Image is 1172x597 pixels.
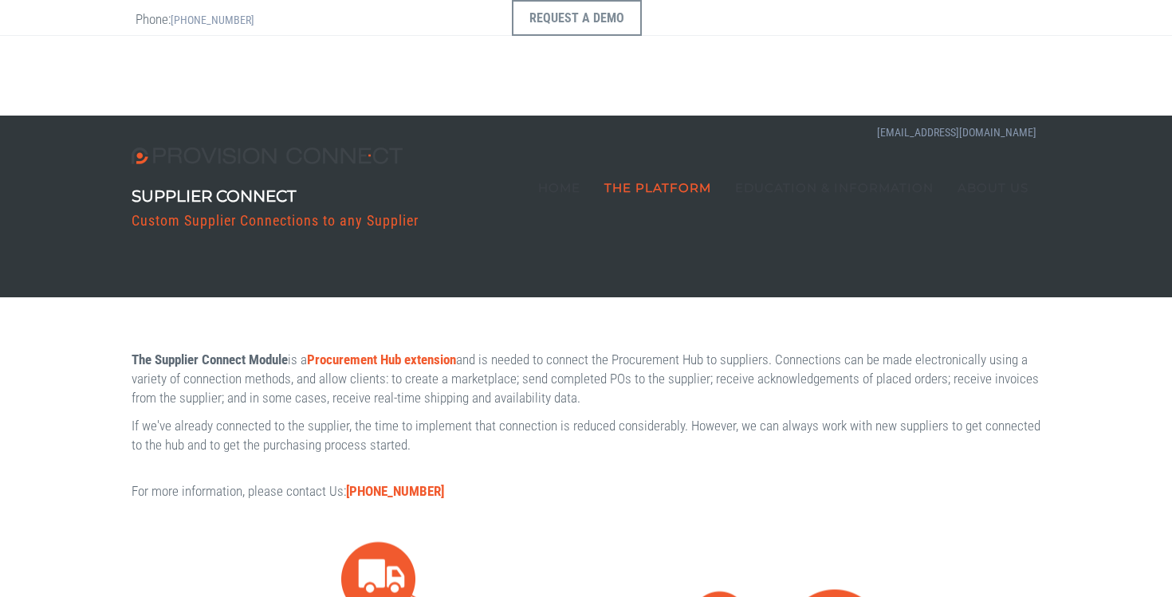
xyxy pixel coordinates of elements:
[132,147,411,164] img: Provision Connect
[946,147,1040,227] a: About Us
[132,345,1040,403] p: is a and is needed to connect the Procurement Hub to suppliers. Connections can be made electroni...
[526,147,592,227] a: Home
[132,477,1040,496] p: For more information, please contact Us:
[346,478,444,494] a: [PHONE_NUMBER]
[723,147,946,227] a: Education & Information
[592,147,723,227] a: The Platform
[307,347,456,363] a: Procurement Hub extension
[132,347,288,363] b: The Supplier Connect Module
[132,411,1040,450] p: If we've already connected to the supplier, the time to implement that connection is reduced cons...
[171,14,254,26] a: [PHONE_NUMBER]
[132,213,419,229] h3: Custom Supplier Connections to any Supplier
